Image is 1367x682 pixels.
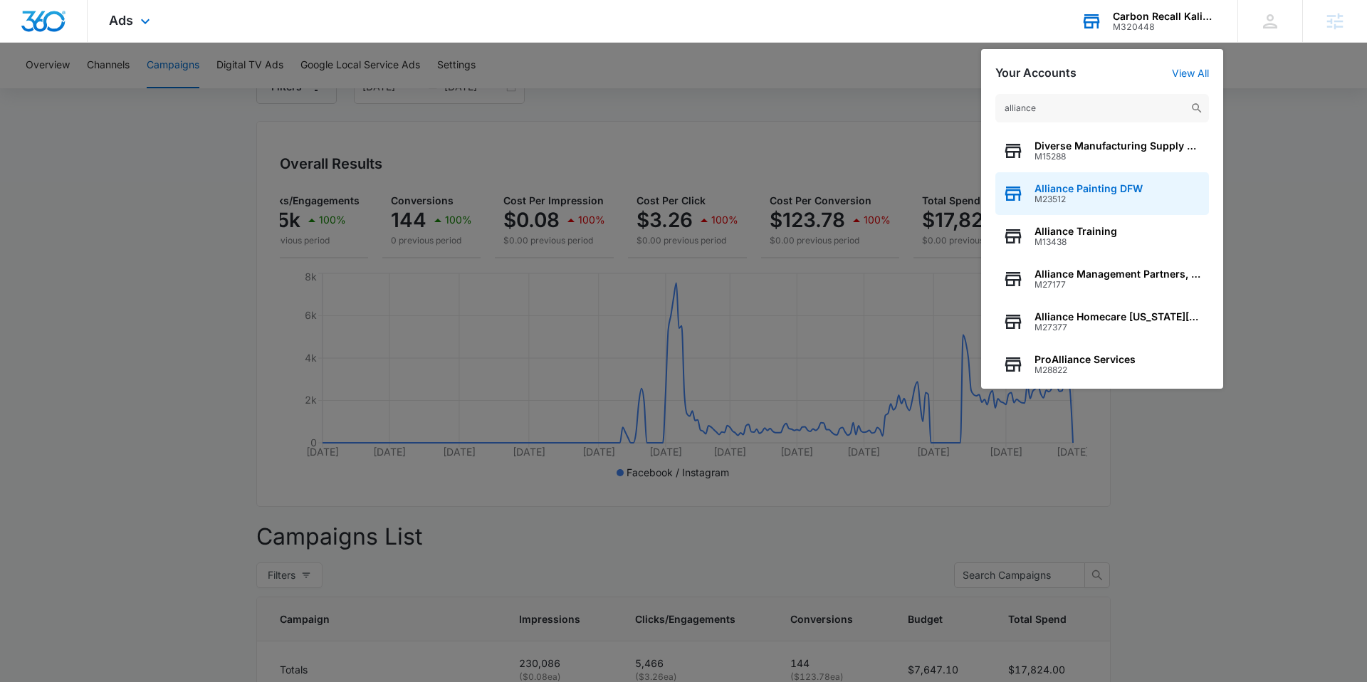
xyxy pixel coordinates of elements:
button: Alliance TrainingM13438 [995,215,1209,258]
span: M15288 [1035,152,1202,162]
div: account id [1113,22,1217,32]
button: Alliance Management Partners, LLCM27177 [995,258,1209,300]
span: ProAlliance Services [1035,354,1136,365]
span: M28822 [1035,365,1136,375]
div: account name [1113,11,1217,22]
span: M13438 [1035,237,1117,247]
button: Alliance Homecare [US_STATE][GEOGRAPHIC_DATA]M27377 [995,300,1209,343]
button: Alliance Painting DFWM23512 [995,172,1209,215]
a: View All [1172,67,1209,79]
span: M27377 [1035,322,1202,332]
span: Alliance Training [1035,226,1117,237]
button: ProAlliance ServicesM28822 [995,343,1209,386]
span: Alliance Management Partners, LLC [1035,268,1202,280]
input: Search Accounts [995,94,1209,122]
span: M23512 [1035,194,1143,204]
span: Alliance Painting DFW [1035,183,1143,194]
span: M27177 [1035,280,1202,290]
span: Diverse Manufacturing Supply Chain Alliance (DMSCA) [1035,140,1202,152]
span: Ads [109,13,133,28]
h2: Your Accounts [995,66,1077,80]
button: Diverse Manufacturing Supply Chain Alliance (DMSCA)M15288 [995,130,1209,172]
span: Alliance Homecare [US_STATE][GEOGRAPHIC_DATA] [1035,311,1202,322]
